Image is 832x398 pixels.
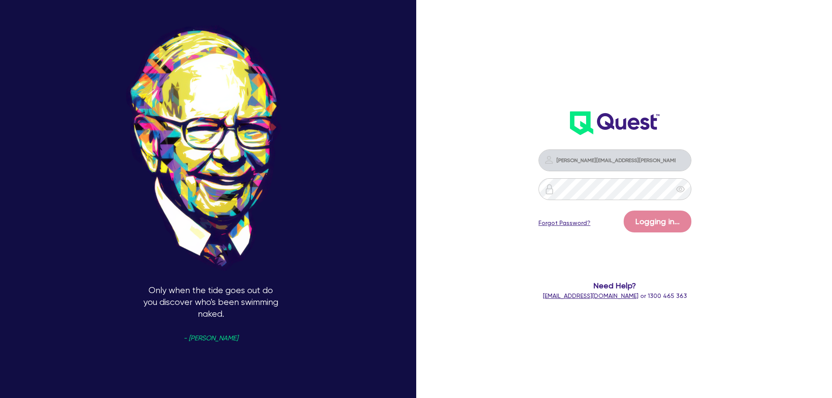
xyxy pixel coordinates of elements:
img: icon-password [544,184,555,194]
a: [EMAIL_ADDRESS][DOMAIN_NAME] [543,292,639,299]
span: - [PERSON_NAME] [183,335,238,342]
span: Need Help? [504,280,727,291]
a: Forgot Password? [539,218,590,228]
span: eye [676,185,685,194]
span: or 1300 465 363 [543,292,687,299]
img: wH2k97JdezQIQAAAABJRU5ErkJggg== [570,111,659,135]
img: icon-password [544,155,554,165]
button: Logging in... [624,211,691,232]
input: Email address [539,149,691,171]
